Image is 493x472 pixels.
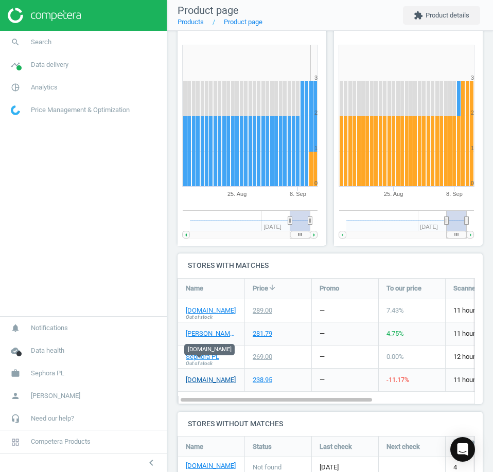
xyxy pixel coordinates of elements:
[178,4,239,16] span: Product page
[320,284,339,293] span: Promo
[31,83,58,92] span: Analytics
[320,306,325,315] div: —
[6,341,25,360] i: cloud_done
[31,323,68,333] span: Notifications
[471,110,474,116] text: 2
[184,344,235,355] div: [DOMAIN_NAME]
[386,284,421,293] span: To our price
[471,145,474,151] text: 1
[186,329,237,338] a: [PERSON_NAME][DOMAIN_NAME]
[320,329,325,338] div: —
[186,314,213,321] span: Out of stock
[253,463,281,472] span: Not found
[403,6,480,25] button: extensionProduct details
[253,352,272,361] div: 269.00
[268,283,276,292] i: arrow_downward
[6,32,25,52] i: search
[253,284,268,293] span: Price
[31,60,68,69] span: Data delivery
[186,284,203,293] span: Name
[386,353,404,360] span: 0.00 %
[178,18,204,26] a: Products
[471,180,474,186] text: 0
[453,463,457,472] span: 4
[31,369,64,378] span: Sephora PL
[186,306,236,315] a: [DOMAIN_NAME]
[253,442,272,451] span: Status
[8,8,81,23] img: ajHJNr6hYgQAAAAASUVORK5CYII=
[386,376,410,384] span: -11.17 %
[31,391,80,401] span: [PERSON_NAME]
[6,318,25,338] i: notifications
[471,75,474,81] text: 3
[320,442,352,451] span: Last check
[186,461,236,470] a: [DOMAIN_NAME]
[386,306,404,314] span: 7.43 %
[224,18,262,26] a: Product page
[31,437,91,446] span: Competera Products
[386,442,420,451] span: Next check
[450,437,475,462] div: Open Intercom Messenger
[227,191,246,197] tspan: 25. Aug
[314,75,318,81] text: 3
[320,463,371,472] span: [DATE]
[386,330,404,337] span: 4.75 %
[31,38,51,47] span: Search
[186,375,236,385] a: [DOMAIN_NAME]
[253,306,272,315] div: 289.00
[384,191,403,197] tspan: 25. Aug
[320,352,325,361] div: —
[290,191,306,197] tspan: 8. Sep
[6,364,25,383] i: work
[446,191,463,197] tspan: 8. Sep
[186,442,203,451] span: Name
[178,253,483,278] h4: Stores with matches
[314,180,318,186] text: 0
[186,360,213,367] span: Out of stock
[178,412,483,436] h4: Stores without matches
[453,284,479,293] span: Scanned
[414,11,423,20] i: extension
[6,386,25,406] i: person
[31,346,64,355] span: Data health
[314,110,318,116] text: 2
[6,409,25,428] i: headset_mic
[314,145,318,151] text: 1
[31,414,74,423] span: Need our help?
[6,78,25,97] i: pie_chart_outlined
[320,375,325,385] div: —
[253,329,272,338] div: 281.79
[138,456,164,469] button: chevron_left
[11,105,20,115] img: wGWNvw8QSZomAAAAABJRU5ErkJggg==
[253,375,272,385] div: 238.95
[31,105,130,115] span: Price Management & Optimization
[6,55,25,75] i: timeline
[145,457,157,469] i: chevron_left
